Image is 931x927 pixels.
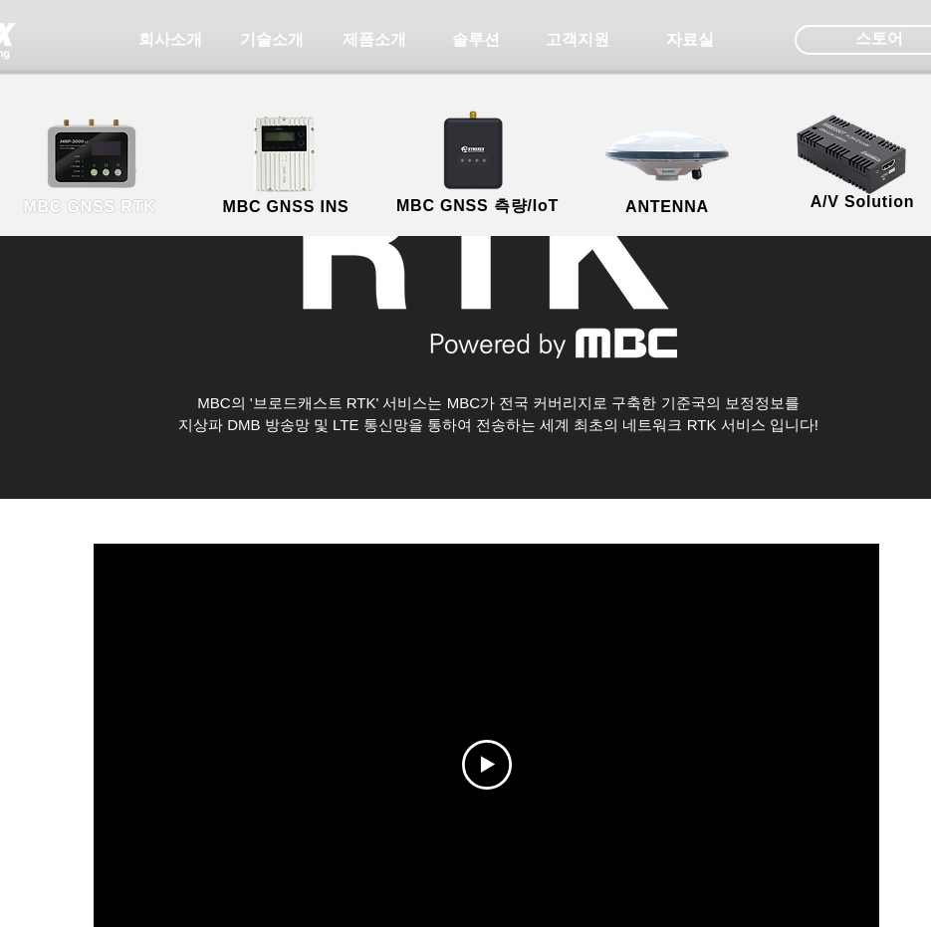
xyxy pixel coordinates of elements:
a: 자료실 [640,20,740,60]
span: ANTENNA [625,198,709,216]
a: ANTENNA [578,115,757,219]
span: A/V Solution [811,193,915,211]
img: MGI2000_front-removebg-preview (1).png [227,111,349,197]
span: 스토어 [855,28,903,50]
iframe: Wix Chat [702,841,931,927]
a: 솔루션 [426,20,526,60]
span: 제품소개 [343,30,406,51]
span: 고객지원 [546,30,609,51]
a: MBC GNSS INS [196,115,375,219]
span: 지상파 DMB 방송망 및 LTE 통신망을 통하여 전송하는 세계 최초의 네트워크 RTK 서비스 입니다! [178,416,818,433]
img: SynRTK__.png [424,99,526,200]
span: 회사소개 [138,30,202,51]
a: MBC GNSS 측량/IoT [380,115,575,219]
span: MBC GNSS INS [223,198,349,216]
span: MBC의 '브로드캐스트 RTK' 서비스는 MBC가 전국 커버리지로 구축한 기준국의 보정정보를 [197,394,800,411]
span: MBC GNSS 측량/IoT [396,196,559,217]
a: 회사소개 [120,20,220,60]
span: 솔루션 [452,30,500,51]
a: 고객지원 [528,20,627,60]
a: 기술소개 [222,20,322,60]
span: MBC GNSS RTK [23,198,155,216]
a: 제품소개 [325,20,424,60]
span: 기술소개 [240,30,304,51]
span: 자료실 [666,30,714,51]
button: Play video [462,740,512,790]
